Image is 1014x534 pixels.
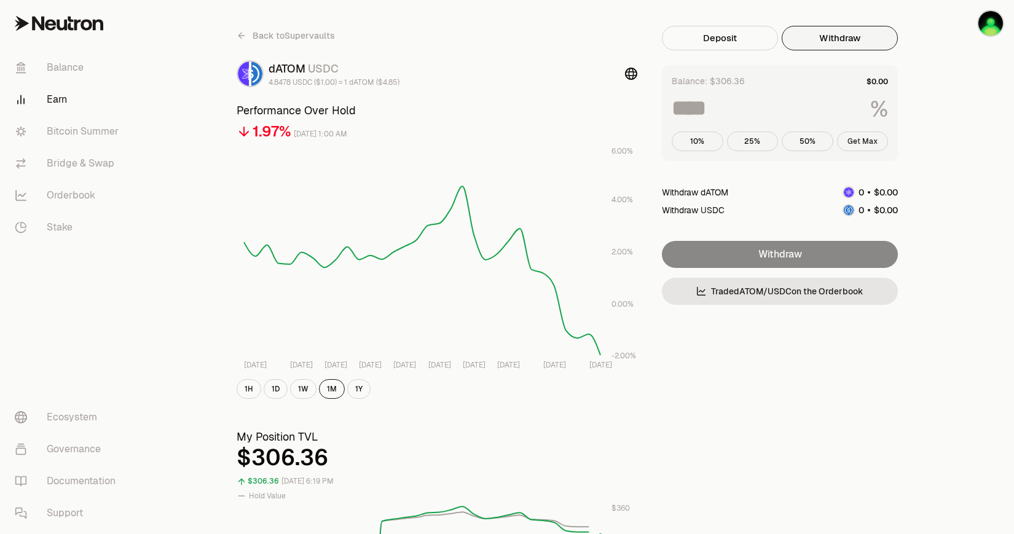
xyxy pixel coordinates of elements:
img: terrastation [978,11,1003,36]
button: Deposit [662,26,778,50]
div: [DATE] 1:00 AM [294,127,347,141]
button: Withdraw [782,26,898,50]
h3: Performance Over Hold [237,102,637,119]
div: 1.97% [253,122,291,141]
a: Support [5,497,133,529]
tspan: 2.00% [611,247,633,257]
button: 1Y [347,379,371,399]
tspan: [DATE] [290,360,313,370]
span: % [870,97,888,122]
img: dATOM Logo [238,61,249,86]
button: 1M [319,379,345,399]
tspan: [DATE] [589,360,612,370]
tspan: [DATE] [393,360,416,370]
tspan: [DATE] [324,360,347,370]
button: 1D [264,379,288,399]
button: 1H [237,379,261,399]
button: 50% [782,132,833,151]
a: Documentation [5,465,133,497]
tspan: -2.00% [611,351,636,361]
tspan: 4.00% [611,195,633,205]
a: Earn [5,84,133,116]
tspan: 0.00% [611,299,634,309]
div: Balance: $306.36 [672,75,745,87]
h3: My Position TVL [237,428,637,446]
div: Withdraw USDC [662,204,725,216]
button: Get Max [837,132,889,151]
a: Bitcoin Summer [5,116,133,147]
a: TradedATOM/USDCon the Orderbook [662,278,898,305]
button: 25% [727,132,779,151]
tspan: $360 [611,503,630,513]
div: Withdraw dATOM [662,186,728,198]
a: Governance [5,433,133,465]
div: $306.36 [237,446,637,470]
a: Stake [5,211,133,243]
div: 4.8478 USDC ($1.00) = 1 dATOM ($4.85) [269,77,399,87]
a: Orderbook [5,179,133,211]
div: [DATE] 6:19 PM [281,474,334,489]
tspan: [DATE] [463,360,485,370]
a: Back toSupervaults [237,26,335,45]
a: Balance [5,52,133,84]
tspan: [DATE] [543,360,566,370]
tspan: [DATE] [359,360,382,370]
img: dATOM Logo [844,187,854,197]
img: USDC Logo [251,61,262,86]
button: 10% [672,132,723,151]
a: Bridge & Swap [5,147,133,179]
tspan: [DATE] [244,360,267,370]
div: dATOM [269,60,399,77]
img: USDC Logo [844,205,854,215]
tspan: 6.00% [611,146,633,156]
span: Hold Value [249,491,286,501]
div: $306.36 [248,474,279,489]
tspan: [DATE] [428,360,451,370]
button: 1W [290,379,316,399]
tspan: [DATE] [497,360,520,370]
a: Ecosystem [5,401,133,433]
span: Back to Supervaults [253,29,335,42]
span: USDC [308,61,339,76]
